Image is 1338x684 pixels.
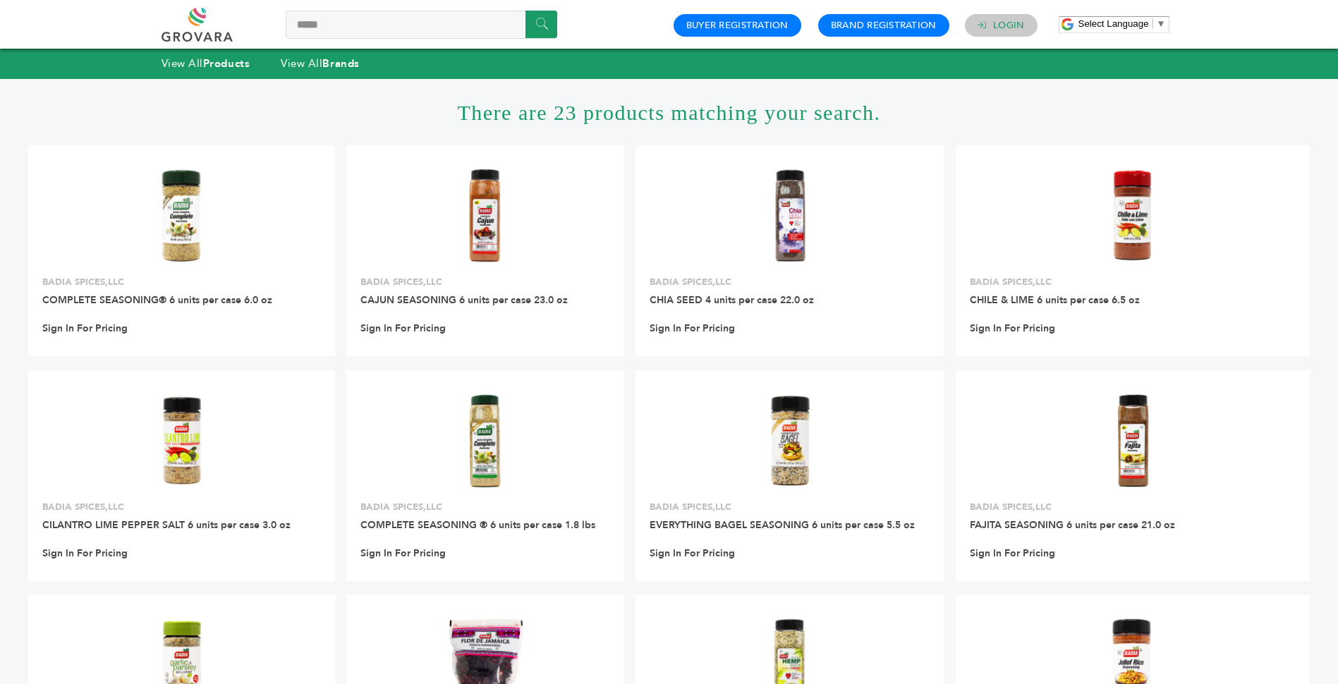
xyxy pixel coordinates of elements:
[650,293,814,307] a: CHIA SEED 4 units per case 22.0 oz
[286,11,557,39] input: Search a product or brand...
[42,293,272,307] a: COMPLETE SEASONING® 6 units per case 6.0 oz
[650,501,930,513] p: BADIA SPICES,LLC
[1082,389,1184,491] img: FAJITA SEASONING 6 units per case 21.0 oz
[650,518,915,532] a: EVERYTHING BAGEL SEASONING 6 units per case 5.5 oz
[1078,18,1149,29] span: Select Language
[686,19,789,32] a: Buyer Registration
[970,322,1055,335] a: Sign In For Pricing
[203,56,250,71] strong: Products
[42,501,321,513] p: BADIA SPICES,LLC
[650,276,930,288] p: BADIA SPICES,LLC
[360,276,611,288] p: BADIA SPICES,LLC
[739,389,841,491] img: EVERYTHING BAGEL SEASONING 6 units per case 5.5 oz
[993,19,1024,32] a: Login
[739,164,841,267] img: CHIA SEED 4 units per case 22.0 oz
[1157,18,1166,29] span: ▼
[281,56,360,71] a: View AllBrands
[970,518,1175,532] a: FAJITA SEASONING 6 units per case 21.0 oz
[650,322,735,335] a: Sign In For Pricing
[42,547,128,560] a: Sign In For Pricing
[434,389,537,491] img: COMPLETE SEASONING ® 6 units per case 1.8 lbs
[360,518,595,532] a: COMPLETE SEASONING ® 6 units per case 1.8 lbs
[1082,164,1184,267] img: CHILE & LIME 6 units per case 6.5 oz
[360,322,446,335] a: Sign In For Pricing
[360,293,568,307] a: CAJUN SEASONING 6 units per case 23.0 oz
[42,276,321,288] p: BADIA SPICES,LLC
[970,501,1296,513] p: BADIA SPICES,LLC
[970,293,1140,307] a: CHILE & LIME 6 units per case 6.5 oz
[1078,18,1166,29] a: Select Language​
[360,547,446,560] a: Sign In For Pricing
[322,56,359,71] strong: Brands
[42,518,291,532] a: CILANTRO LIME PEPPER SALT 6 units per case 3.0 oz
[28,79,1310,145] h1: There are 23 products matching your search.
[360,501,611,513] p: BADIA SPICES,LLC
[831,19,937,32] a: Brand Registration
[162,56,250,71] a: View AllProducts
[42,322,128,335] a: Sign In For Pricing
[970,276,1296,288] p: BADIA SPICES,LLC
[970,547,1055,560] a: Sign In For Pricing
[650,547,735,560] a: Sign In For Pricing
[130,164,233,267] img: COMPLETE SEASONING® 6 units per case 6.0 oz
[434,164,537,267] img: CAJUN SEASONING 6 units per case 23.0 oz
[130,389,233,491] img: CILANTRO LIME PEPPER SALT 6 units per case 3.0 oz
